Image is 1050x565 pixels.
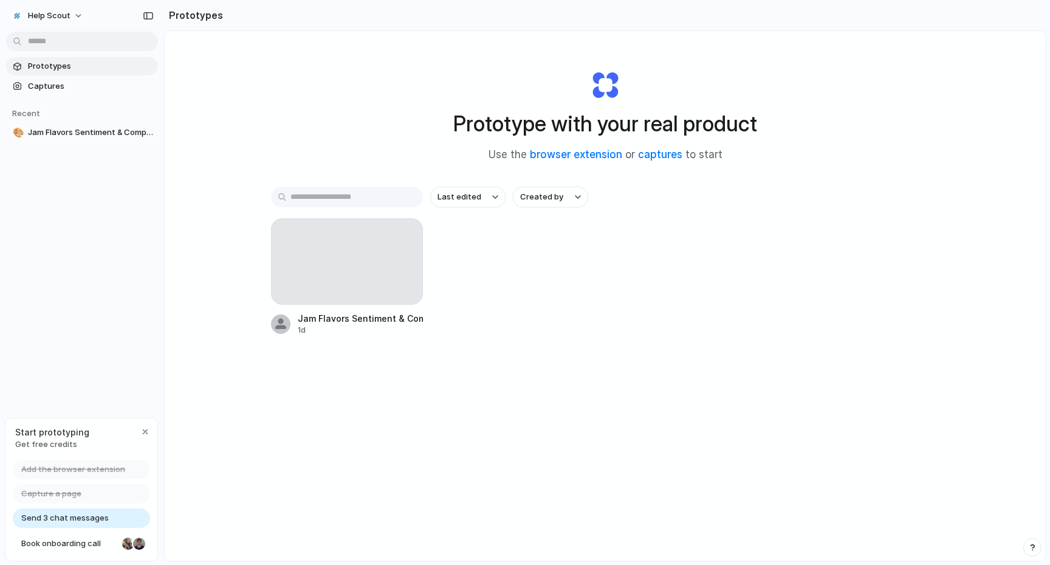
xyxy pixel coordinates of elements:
[513,187,588,207] button: Created by
[298,312,423,325] div: Jam Flavors Sentiment & Complexity Sidebar
[437,191,481,203] span: Last edited
[6,6,89,26] button: Help Scout
[6,57,158,75] a: Prototypes
[28,80,153,92] span: Captures
[164,8,223,23] h2: Prototypes
[21,488,81,500] span: Capture a page
[430,187,506,207] button: Last edited
[28,60,153,72] span: Prototypes
[121,536,136,551] div: Nicole Kubica
[13,534,150,553] a: Book onboarding call
[21,538,117,550] span: Book onboarding call
[28,127,153,139] span: Jam Flavors Sentiment & Complexity Sidebar
[12,108,40,118] span: Recent
[453,108,757,140] h1: Prototype with your real product
[15,426,89,438] span: Start prototyping
[28,10,70,22] span: Help Scout
[638,148,682,161] a: captures
[21,512,109,524] span: Send 3 chat messages
[6,77,158,95] a: Captures
[21,463,125,476] span: Add the browser extension
[13,126,21,140] div: 🎨
[11,127,23,139] button: 🎨
[489,147,722,163] span: Use the or to start
[132,536,146,551] div: Christian Iacullo
[530,148,622,161] a: browser extension
[520,191,563,203] span: Created by
[271,218,423,336] a: Jam Flavors Sentiment & Complexity Sidebar1d
[15,438,89,451] span: Get free credits
[6,123,158,142] a: 🎨Jam Flavors Sentiment & Complexity Sidebar
[298,325,423,336] div: 1d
